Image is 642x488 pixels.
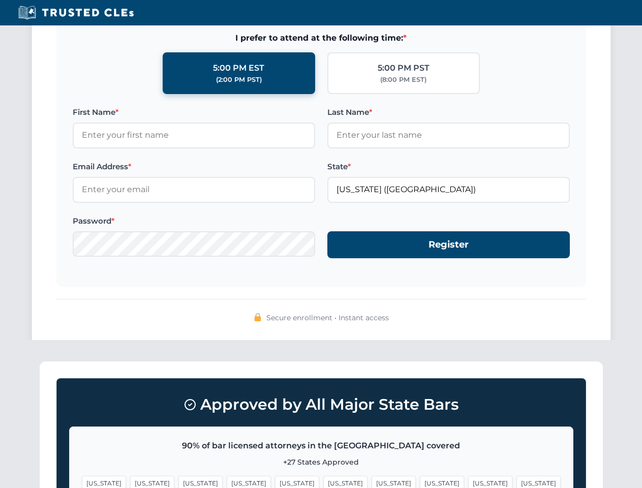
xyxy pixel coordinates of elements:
[73,177,315,202] input: Enter your email
[327,231,570,258] button: Register
[15,5,137,20] img: Trusted CLEs
[378,62,430,75] div: 5:00 PM PST
[327,106,570,118] label: Last Name
[73,32,570,45] span: I prefer to attend at the following time:
[327,177,570,202] input: Florida (FL)
[254,313,262,321] img: 🔒
[69,391,573,418] h3: Approved by All Major State Bars
[213,62,264,75] div: 5:00 PM EST
[327,161,570,173] label: State
[73,106,315,118] label: First Name
[266,312,389,323] span: Secure enrollment • Instant access
[216,75,262,85] div: (2:00 PM PST)
[327,123,570,148] input: Enter your last name
[73,215,315,227] label: Password
[73,161,315,173] label: Email Address
[82,456,561,468] p: +27 States Approved
[380,75,426,85] div: (8:00 PM EST)
[73,123,315,148] input: Enter your first name
[82,439,561,452] p: 90% of bar licensed attorneys in the [GEOGRAPHIC_DATA] covered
